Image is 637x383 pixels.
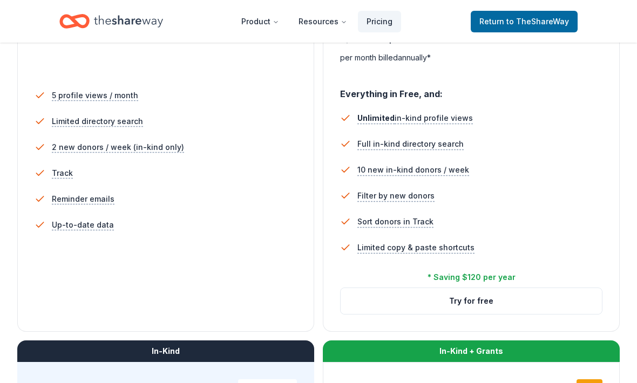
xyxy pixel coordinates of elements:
span: to TheShareWay [506,17,569,26]
div: Everything in Free, and: [340,78,602,101]
button: Resources [290,11,356,32]
span: Limited copy & paste shortcuts [357,241,475,254]
a: Home [59,9,163,34]
div: In-Kind [17,340,314,362]
span: Limited directory search [52,115,143,128]
nav: Main [233,9,401,34]
div: per month billed annually* [340,51,602,64]
span: Up-to-date data [52,218,114,231]
span: 10 new in-kind donors / week [357,163,469,176]
span: Track [52,167,73,180]
span: Return [479,15,569,28]
span: Sort donors in Track [357,215,433,228]
span: in-kind profile views [357,113,473,122]
a: Pricing [358,11,401,32]
span: Reminder emails [52,193,114,206]
span: Full in-kind directory search [357,138,464,151]
div: * Saving $120 per year [428,271,516,284]
span: 5 profile views / month [52,89,138,102]
div: In-Kind + Grants [323,340,620,362]
button: Product [233,11,288,32]
span: 2 new donors / week (in-kind only) [52,141,184,154]
button: Try for free [341,288,602,314]
span: Filter by new donors [357,189,435,202]
span: Unlimited [357,113,395,122]
a: Returnto TheShareWay [471,11,578,32]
